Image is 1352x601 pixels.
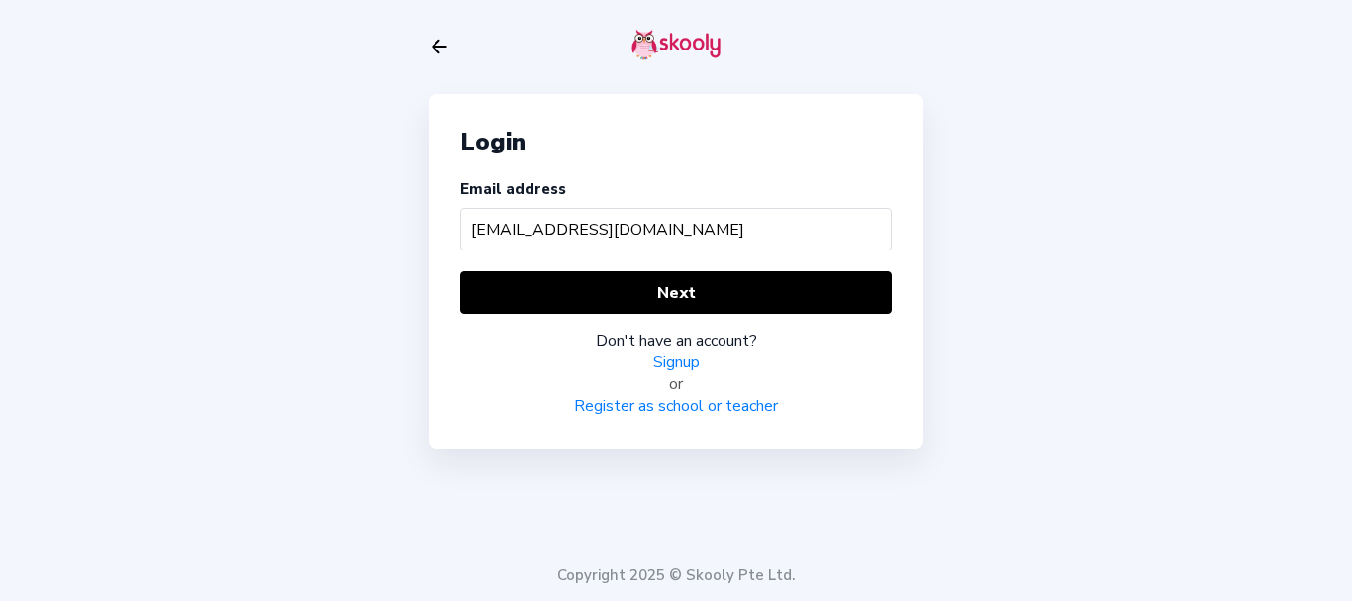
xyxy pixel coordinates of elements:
[460,271,892,314] button: Next
[460,126,892,157] div: Login
[574,395,778,417] a: Register as school or teacher
[460,373,892,395] div: or
[631,29,721,60] img: skooly-logo.png
[460,208,892,250] input: Your email address
[460,330,892,351] div: Don't have an account?
[429,36,450,57] button: arrow back outline
[460,179,566,199] label: Email address
[653,351,700,373] a: Signup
